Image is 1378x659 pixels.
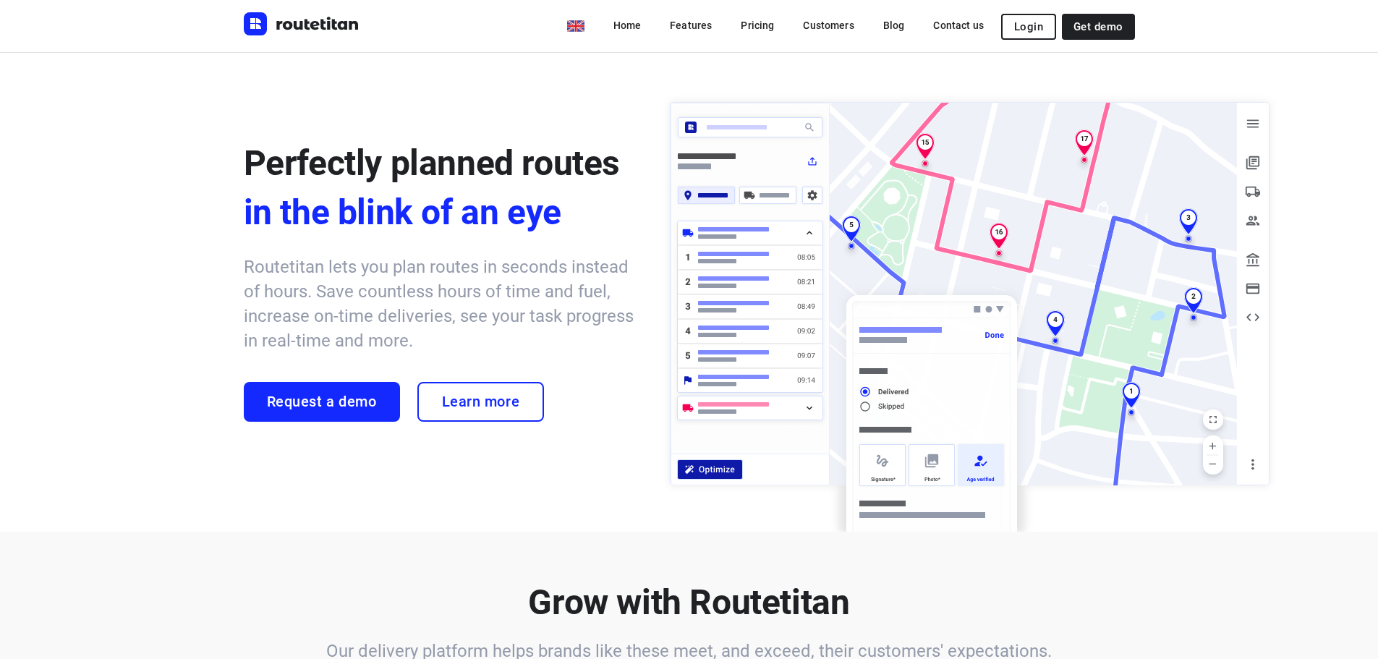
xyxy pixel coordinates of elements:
[244,188,642,237] span: in the blink of an eye
[872,12,916,38] a: Blog
[602,12,653,38] a: Home
[661,93,1278,532] img: illustration
[417,382,545,422] a: Learn more
[528,582,849,623] b: Grow with Routetitan
[791,12,865,38] a: Customers
[244,12,360,35] img: Routetitan logo
[244,255,642,353] h6: Routetitan lets you plan routes in seconds instead of hours. Save countless hours of time and fue...
[729,12,786,38] a: Pricing
[244,382,400,422] a: Request a demo
[1014,21,1043,33] span: Login
[1001,14,1056,40] button: Login
[1062,14,1134,40] a: Get demo
[442,394,520,410] span: Learn more
[1073,21,1123,33] span: Get demo
[244,12,360,39] a: Routetitan
[922,12,995,38] a: Contact us
[267,394,377,410] span: Request a demo
[244,143,620,184] span: Perfectly planned routes
[658,12,723,38] a: Features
